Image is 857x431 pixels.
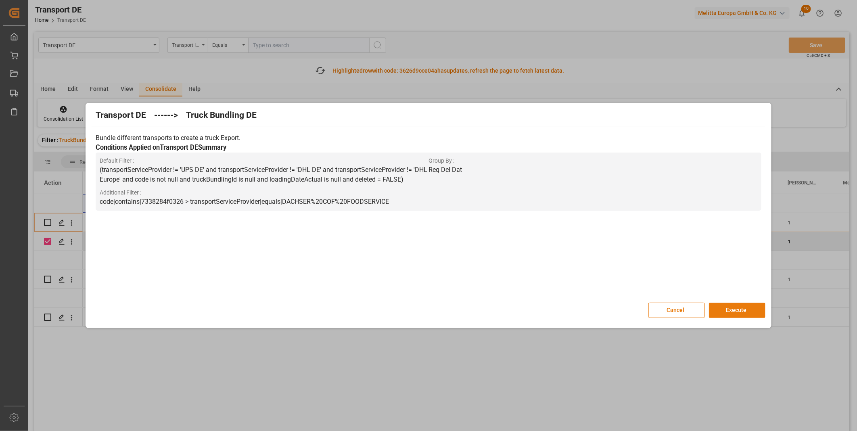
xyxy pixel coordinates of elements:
p: Req Del Dat [428,165,757,175]
p: code|contains|7338284f0326 > transportServiceProvider|equals|DACHSER%20COF%20FOODSERVICE [100,197,428,207]
h3: Conditions Applied on Transport DE Summary [96,143,761,153]
span: Group By : [428,157,757,165]
h2: ------> [154,109,178,122]
button: Execute [709,303,765,318]
span: Additional Filter : [100,188,428,197]
button: Cancel [648,303,705,318]
p: Bundle different transports to create a truck Export. [96,133,761,143]
p: (transportServiceProvider != 'UPS DE' and transportServiceProvider != 'DHL DE' and transportServi... [100,165,428,184]
h2: Transport DE [96,109,146,122]
span: Default Filter : [100,157,428,165]
h2: Truck Bundling DE [186,109,257,122]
